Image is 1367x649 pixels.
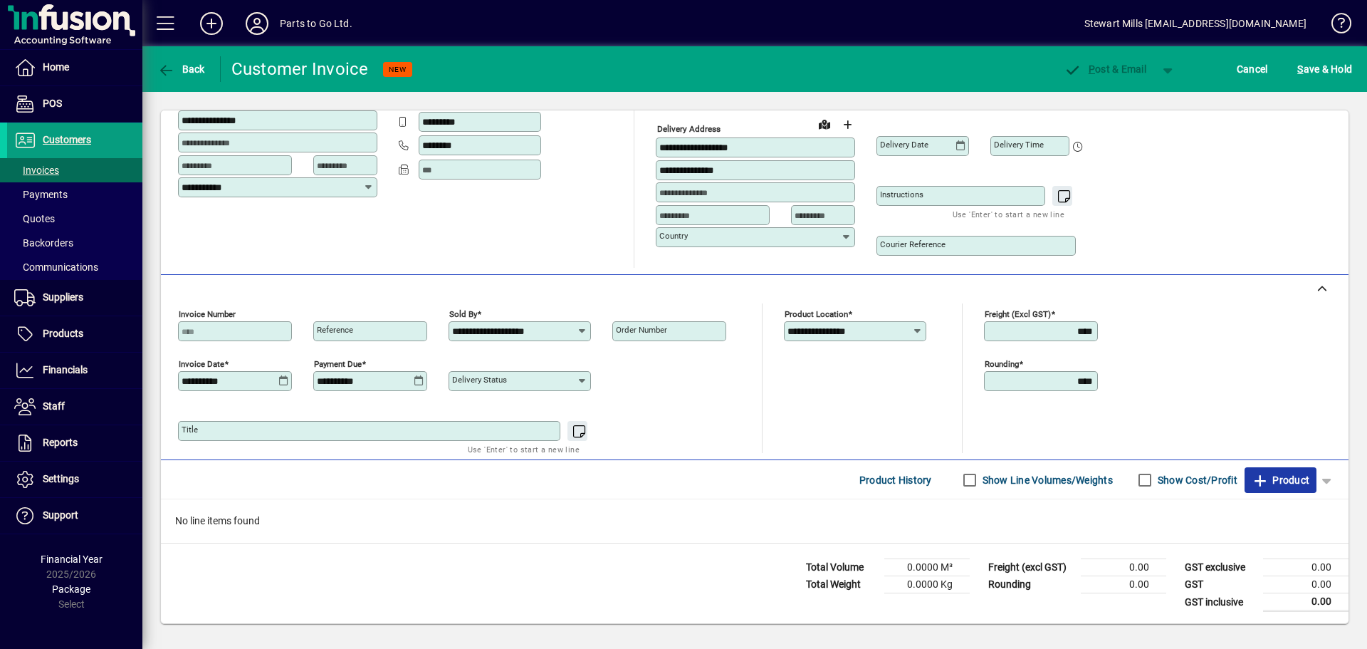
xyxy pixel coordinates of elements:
td: Freight (excl GST) [981,559,1081,576]
mat-hint: Use 'Enter' to start a new line [953,206,1064,222]
app-page-header-button: Back [142,56,221,82]
span: Financial Year [41,554,103,565]
mat-label: Freight (excl GST) [985,309,1051,319]
span: Product [1252,469,1309,492]
span: Invoices [14,165,59,176]
a: Quotes [7,207,142,231]
span: Cancel [1237,58,1268,81]
a: Suppliers [7,280,142,316]
button: Add [189,11,234,36]
a: Support [7,498,142,534]
label: Show Line Volumes/Weights [980,473,1113,487]
span: Suppliers [43,291,83,303]
button: Product History [854,467,938,493]
td: 0.00 [1263,593,1348,611]
td: GST exclusive [1178,559,1263,576]
a: View on map [813,113,836,135]
mat-label: Order number [616,325,667,335]
a: Communications [7,255,142,279]
mat-hint: Use 'Enter' to start a new line [468,441,580,457]
span: Quotes [14,213,55,224]
a: Staff [7,389,142,425]
span: Back [157,63,205,75]
span: ave & Hold [1297,58,1352,81]
span: Product History [859,469,932,492]
span: Settings [43,473,79,484]
mat-label: Payment due [314,359,362,369]
td: Rounding [981,576,1081,593]
button: Post & Email [1057,56,1153,82]
mat-label: Delivery status [452,375,507,385]
span: ost & Email [1064,63,1146,75]
span: Support [43,509,78,521]
span: Home [43,61,69,73]
td: Total Volume [799,559,884,576]
span: Backorders [14,237,73,249]
td: GST [1178,576,1263,593]
mat-label: Delivery date [880,140,928,150]
a: Reports [7,425,142,461]
div: No line items found [161,499,1348,543]
button: Product [1245,467,1316,493]
td: Total Weight [799,576,884,593]
td: 0.0000 Kg [884,576,970,593]
td: 0.0000 M³ [884,559,970,576]
button: Choose address [836,113,859,136]
td: 0.00 [1081,559,1166,576]
mat-label: Reference [317,325,353,335]
span: Staff [43,400,65,412]
a: Knowledge Base [1321,3,1349,49]
span: POS [43,98,62,109]
span: NEW [389,65,407,74]
a: Products [7,316,142,352]
div: Customer Invoice [231,58,369,81]
mat-label: Country [659,231,688,241]
mat-label: Product location [785,309,848,319]
span: Communications [14,261,98,273]
span: Products [43,328,83,339]
span: P [1089,63,1095,75]
div: Parts to Go Ltd. [280,12,352,35]
mat-label: Invoice number [179,309,236,319]
td: 0.00 [1263,559,1348,576]
button: Save & Hold [1294,56,1356,82]
span: Payments [14,189,68,200]
div: Stewart Mills [EMAIL_ADDRESS][DOMAIN_NAME] [1084,12,1306,35]
span: Package [52,583,90,595]
a: Home [7,50,142,85]
span: Customers [43,134,91,145]
a: Financials [7,353,142,388]
td: 0.00 [1081,576,1166,593]
button: Profile [234,11,280,36]
mat-label: Instructions [880,189,923,199]
mat-label: Rounding [985,359,1019,369]
span: S [1297,63,1303,75]
mat-label: Invoice date [179,359,224,369]
mat-label: Sold by [449,309,477,319]
td: GST inclusive [1178,593,1263,611]
a: POS [7,86,142,122]
a: Backorders [7,231,142,255]
button: Cancel [1233,56,1272,82]
a: Settings [7,462,142,497]
td: 0.00 [1263,576,1348,593]
mat-label: Title [182,425,198,435]
span: Financials [43,364,88,375]
a: Invoices [7,158,142,182]
span: Reports [43,437,78,448]
mat-label: Delivery time [994,140,1044,150]
mat-label: Courier Reference [880,239,946,249]
label: Show Cost/Profit [1155,473,1237,487]
a: Payments [7,182,142,207]
button: Back [154,56,209,82]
